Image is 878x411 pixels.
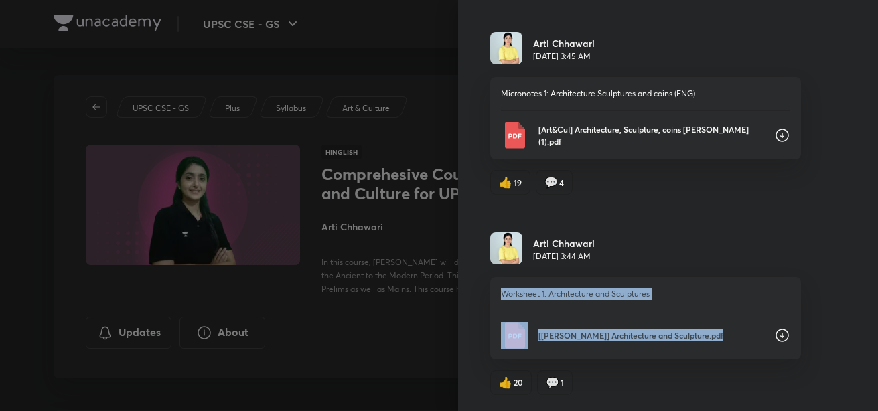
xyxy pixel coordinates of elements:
[501,88,790,100] p: Micronotes 1: Architecture Sculptures and coins (ENG)
[501,322,528,349] img: Pdf
[514,177,522,189] span: 19
[559,177,564,189] span: 4
[533,236,595,250] h6: Arti Chhawari
[533,50,595,62] p: [DATE] 3:45 AM
[538,329,763,341] p: [[PERSON_NAME]] Architecture and Sculpture.pdf
[499,176,512,188] span: like
[501,122,528,149] img: Pdf
[533,250,595,262] p: [DATE] 3:44 AM
[490,232,522,264] img: Avatar
[533,36,595,50] h6: Arti Chhawari
[561,376,564,388] span: 1
[499,376,512,388] span: like
[501,288,790,300] p: Worksheet 1: Architecture and Sculptures
[538,123,763,147] p: [Art&Cul] Architecture, Sculpture, coins [PERSON_NAME] (1).pdf
[546,376,559,388] span: comment
[544,176,558,188] span: comment
[514,376,523,388] span: 20
[490,32,522,64] img: Avatar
